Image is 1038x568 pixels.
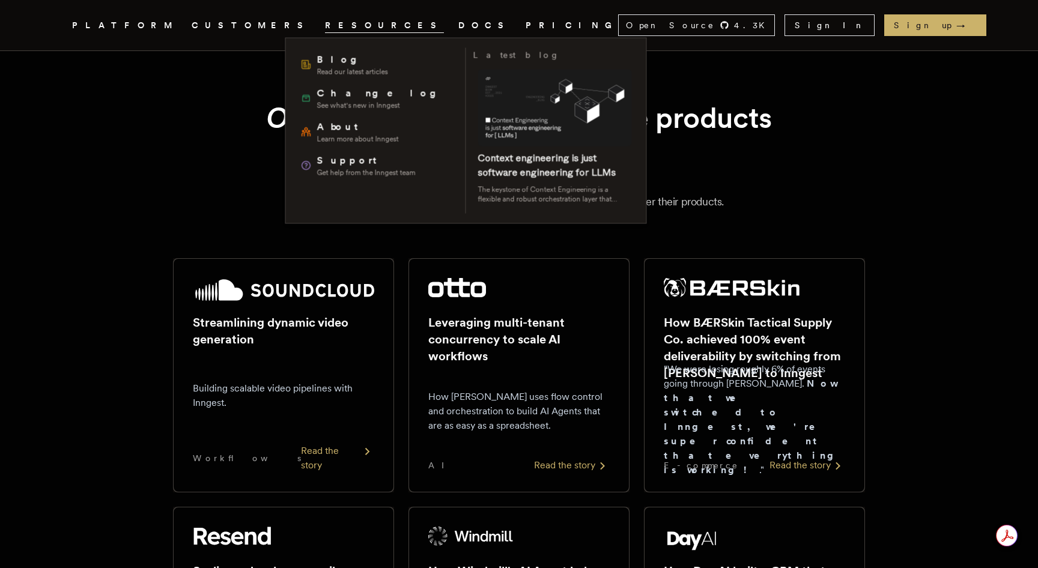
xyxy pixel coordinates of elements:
[296,115,458,149] a: AboutLearn more about Inngest
[664,459,738,471] span: E-commerce
[317,134,399,144] span: Learn more about Inngest
[458,18,511,33] a: DOCS
[193,452,301,464] span: Workflows
[534,458,610,473] div: Read the story
[296,82,458,115] a: ChangelogSee what's new in Inngest
[884,14,986,36] a: Sign up
[408,258,630,492] a: Otto logoLeveraging multi-tenant concurrency to scale AI workflowsHow [PERSON_NAME] uses flow con...
[644,258,865,492] a: BÆRSkin Tactical Supply Co. logoHow BÆRSkin Tactical Supply Co. achieved 100% event deliverabilit...
[626,19,715,31] span: Open Source
[296,149,458,183] a: SupportGet help from the Inngest team
[317,67,388,77] span: Read our latest articles
[193,381,374,410] p: Building scalable video pipelines with Inngest.
[325,18,444,33] button: RESOURCES
[317,154,416,168] span: Support
[72,18,177,33] button: PLATFORM
[428,527,514,546] img: Windmill
[664,314,845,381] h2: How BÆRSkin Tactical Supply Co. achieved 100% event deliverability by switching from [PERSON_NAME...
[478,153,616,178] a: Context engineering is just software engineering for LLMs
[296,48,458,82] a: BlogRead our latest articles
[202,99,836,174] h1: customers deliver reliable products for customers
[266,100,315,135] em: Our
[317,120,399,134] span: About
[956,19,977,31] span: →
[769,458,845,473] div: Read the story
[317,101,445,110] span: See what's new in Inngest
[193,314,374,348] h2: Streamlining dynamic video generation
[428,314,610,364] h2: Leveraging multi-tenant concurrency to scale AI workflows
[317,53,388,67] span: Blog
[664,278,800,297] img: BÆRSkin Tactical Supply Co.
[785,14,875,36] a: Sign In
[301,444,374,473] div: Read the story
[428,390,610,433] p: How [PERSON_NAME] uses flow control and orchestration to build AI Agents that are as easy as a sp...
[664,527,720,551] img: Day AI
[173,258,394,492] a: SoundCloud logoStreamlining dynamic video generationBuilding scalable video pipelines with Innges...
[428,459,455,471] span: AI
[473,48,560,62] h3: Latest blog
[86,193,951,210] p: From startups to public companies, our customers chose Inngest to power their products.
[192,18,311,33] a: CUSTOMERS
[664,362,845,477] p: "We were losing roughly 6% of events going through [PERSON_NAME]. ."
[734,19,772,31] span: 4.3 K
[428,278,486,297] img: Otto
[526,18,618,33] a: PRICING
[664,378,843,476] strong: Now that we switched to Inngest, we're super confident that everything is working!
[193,278,374,302] img: SoundCloud
[317,86,445,101] span: Changelog
[193,527,271,546] img: Resend
[317,168,416,178] span: Get help from the Inngest team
